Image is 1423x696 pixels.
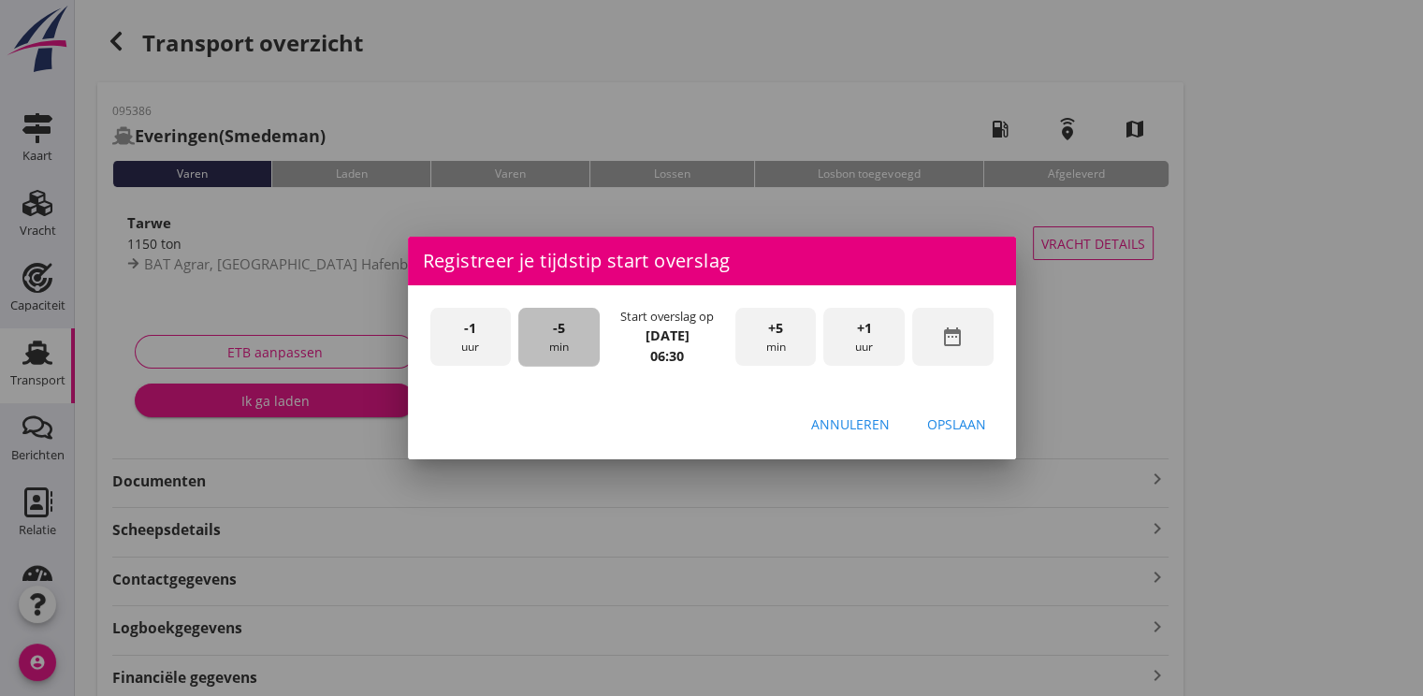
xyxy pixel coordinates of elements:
div: uur [823,308,905,367]
strong: 06:30 [650,347,684,365]
button: Opslaan [912,407,1001,441]
div: min [735,308,817,367]
div: min [518,308,600,367]
span: +1 [857,318,872,339]
span: -5 [553,318,565,339]
div: Registreer je tijdstip start overslag [408,237,1016,285]
strong: [DATE] [646,326,690,344]
i: date_range [941,326,964,348]
span: -1 [464,318,476,339]
div: Annuleren [811,414,890,434]
div: Opslaan [927,414,986,434]
span: +5 [768,318,783,339]
div: uur [430,308,512,367]
button: Annuleren [796,407,905,441]
div: Start overslag op [620,308,714,326]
